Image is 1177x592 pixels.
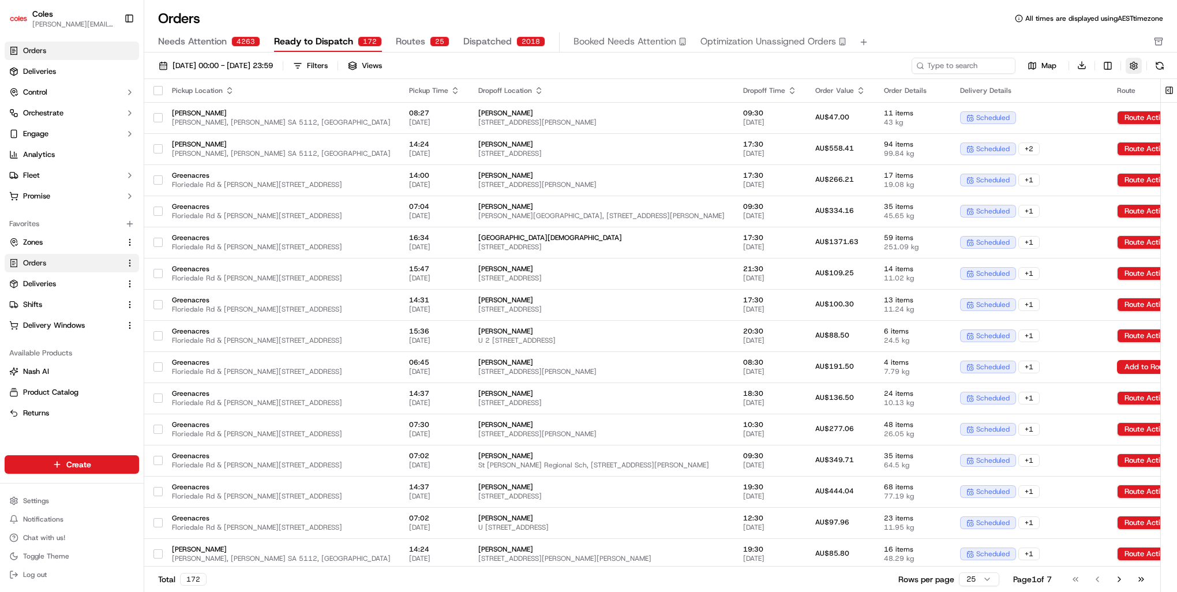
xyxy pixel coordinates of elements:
[976,207,1010,216] span: scheduled
[409,358,460,367] span: 06:45
[409,171,460,180] span: 14:00
[884,460,942,470] span: 64.5 kg
[409,429,460,439] span: [DATE]
[884,242,942,252] span: 251.09 kg
[884,202,942,211] span: 35 items
[343,58,387,74] button: Views
[5,62,139,81] a: Deliveries
[23,149,55,160] span: Analytics
[409,367,460,376] span: [DATE]
[478,367,725,376] span: [STREET_ADDRESS][PERSON_NAME]
[23,167,88,179] span: Knowledge Base
[23,237,43,248] span: Zones
[5,383,139,402] button: Product Catalog
[884,180,942,189] span: 19.08 kg
[815,237,859,246] span: AU$1371.63
[743,358,797,367] span: 08:30
[5,295,139,314] button: Shifts
[5,275,139,293] button: Deliveries
[1018,392,1040,404] div: + 1
[172,180,391,189] span: Floriedale Rd & [PERSON_NAME][STREET_ADDRESS]
[39,122,146,131] div: We're available if you need us!
[231,36,260,47] div: 4263
[1018,423,1040,436] div: + 1
[23,170,40,181] span: Fleet
[158,35,227,48] span: Needs Attention
[815,299,854,309] span: AU$100.30
[478,264,725,273] span: [PERSON_NAME]
[153,58,278,74] button: [DATE] 00:00 - [DATE] 23:59
[743,273,797,283] span: [DATE]
[23,408,49,418] span: Returns
[5,404,139,422] button: Returns
[743,295,797,305] span: 17:30
[23,552,69,561] span: Toggle Theme
[478,108,725,118] span: [PERSON_NAME]
[884,140,942,149] span: 94 items
[396,35,425,48] span: Routes
[23,570,47,579] span: Log out
[5,145,139,164] a: Analytics
[409,389,460,398] span: 14:37
[23,87,47,98] span: Control
[478,492,725,501] span: [STREET_ADDRESS]
[700,35,836,48] span: Optimization Unassigned Orders
[815,86,865,95] div: Order Value
[1018,298,1040,311] div: + 1
[172,273,391,283] span: Floriedale Rd & [PERSON_NAME][STREET_ADDRESS]
[478,242,725,252] span: [STREET_ADDRESS]
[1025,14,1163,23] span: All times are displayed using AEST timezone
[23,299,42,310] span: Shifts
[5,567,139,583] button: Log out
[39,110,189,122] div: Start new chat
[172,367,391,376] span: Floriedale Rd & [PERSON_NAME][STREET_ADDRESS]
[478,140,725,149] span: [PERSON_NAME]
[743,171,797,180] span: 17:30
[815,113,849,122] span: AU$47.00
[409,108,460,118] span: 08:27
[12,46,210,65] p: Welcome 👋
[409,86,460,95] div: Pickup Time
[409,242,460,252] span: [DATE]
[23,191,50,201] span: Promise
[5,344,139,362] div: Available Products
[743,523,797,532] span: [DATE]
[158,9,200,28] h1: Orders
[478,389,725,398] span: [PERSON_NAME]
[743,180,797,189] span: [DATE]
[5,42,139,60] a: Orders
[815,424,854,433] span: AU$277.06
[5,166,139,185] button: Fleet
[81,195,140,204] a: Powered byPylon
[172,86,391,95] div: Pickup Location
[9,279,121,289] a: Deliveries
[196,114,210,128] button: Start new chat
[5,511,139,527] button: Notifications
[5,455,139,474] button: Create
[7,163,93,183] a: 📗Knowledge Base
[884,398,942,407] span: 10.13 kg
[172,358,391,367] span: Greenacres
[307,61,328,71] div: Filters
[32,20,115,29] span: [PERSON_NAME][EMAIL_ADDRESS][PERSON_NAME][DOMAIN_NAME]
[815,268,854,278] span: AU$109.25
[1041,61,1056,71] span: Map
[9,258,121,268] a: Orders
[172,140,391,149] span: [PERSON_NAME]
[743,514,797,523] span: 12:30
[12,168,21,178] div: 📗
[172,420,391,429] span: Greenacres
[884,389,942,398] span: 24 items
[884,420,942,429] span: 48 items
[9,320,121,331] a: Delivery Windows
[172,398,391,407] span: Floriedale Rd & [PERSON_NAME][STREET_ADDRESS]
[743,202,797,211] span: 09:30
[743,492,797,501] span: [DATE]
[1018,143,1040,155] div: + 2
[172,451,391,460] span: Greenacres
[478,514,725,523] span: [PERSON_NAME]
[743,118,797,127] span: [DATE]
[9,408,134,418] a: Returns
[478,233,725,242] span: [GEOGRAPHIC_DATA][DEMOGRAPHIC_DATA]
[1018,205,1040,218] div: + 1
